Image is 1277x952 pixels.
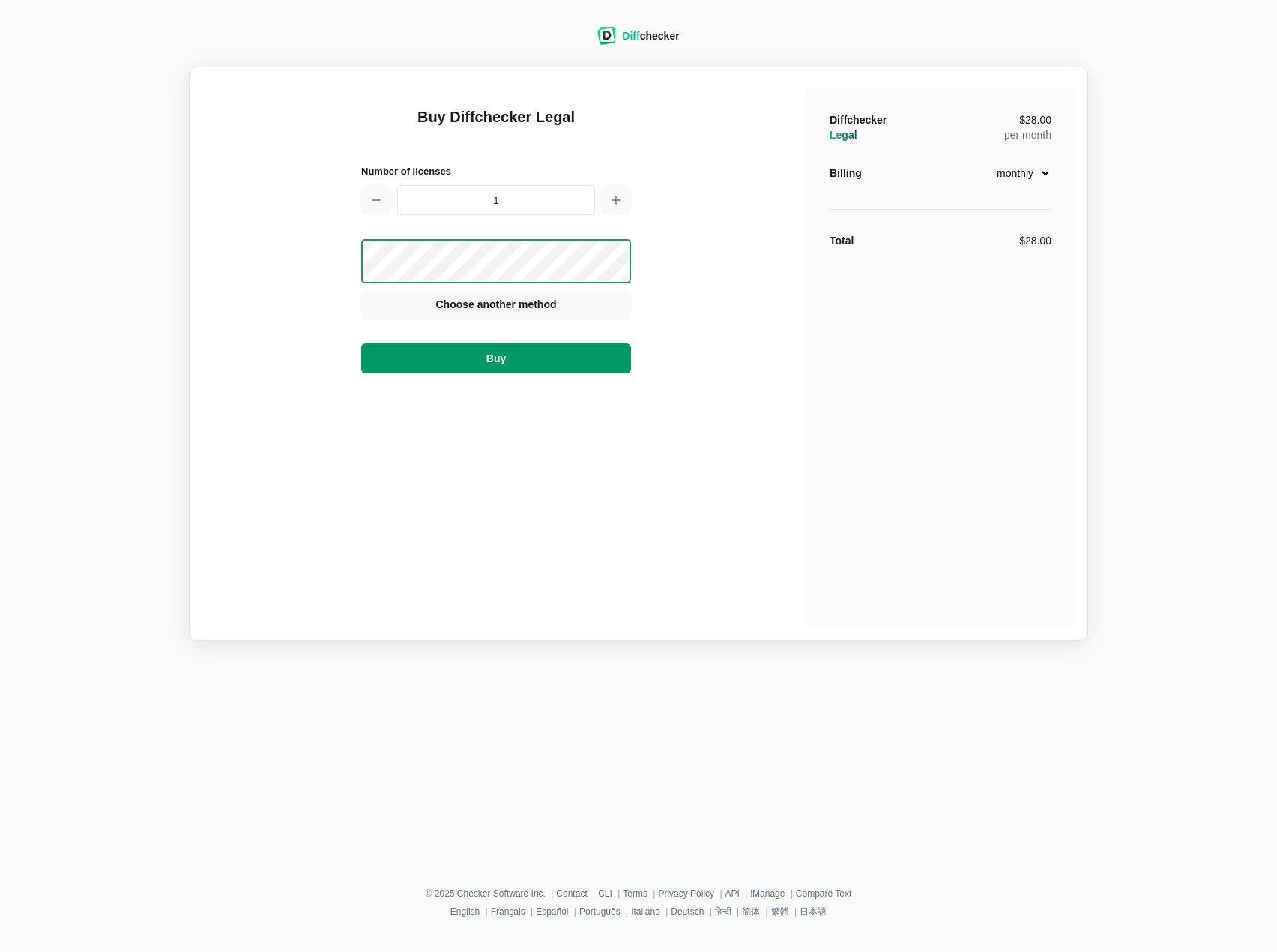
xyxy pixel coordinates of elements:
[631,906,660,917] a: Italiano
[598,888,612,899] a: CLI
[1004,112,1051,142] div: per month
[450,906,480,917] a: English
[579,906,621,917] a: Português
[658,888,714,899] a: Privacy Policy
[556,888,587,899] a: Contact
[623,888,647,899] a: Terms
[1019,233,1051,248] div: $28.00
[426,886,557,901] li: © 2025 Checker Software Inc.
[622,28,679,43] div: checker
[830,166,862,181] div: Billing
[432,297,559,312] span: Choose another method
[800,906,827,917] a: 日本語
[1019,115,1051,125] span: $28.00
[742,906,760,917] a: 简体
[597,35,679,47] a: Diffchecker logoDiffchecker
[361,106,631,145] h1: Buy Diffchecker Legal
[830,235,854,247] strong: Total
[715,906,731,917] a: हिन्दी
[830,129,857,141] span: Legal
[771,906,789,917] a: 繁體
[361,343,631,373] button: Buy
[622,30,639,42] span: Diff
[671,906,704,917] a: Deutsch
[750,888,785,899] a: iManage
[796,888,851,899] a: Compare Text
[361,289,631,319] button: Choose another method
[536,906,568,917] a: Español
[483,351,509,366] span: Buy
[725,888,740,899] a: API
[397,185,595,215] input: 1
[830,114,887,126] span: Diffchecker
[597,27,616,45] img: Diffchecker logo
[361,163,631,179] h2: Number of licenses
[491,906,525,917] a: Français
